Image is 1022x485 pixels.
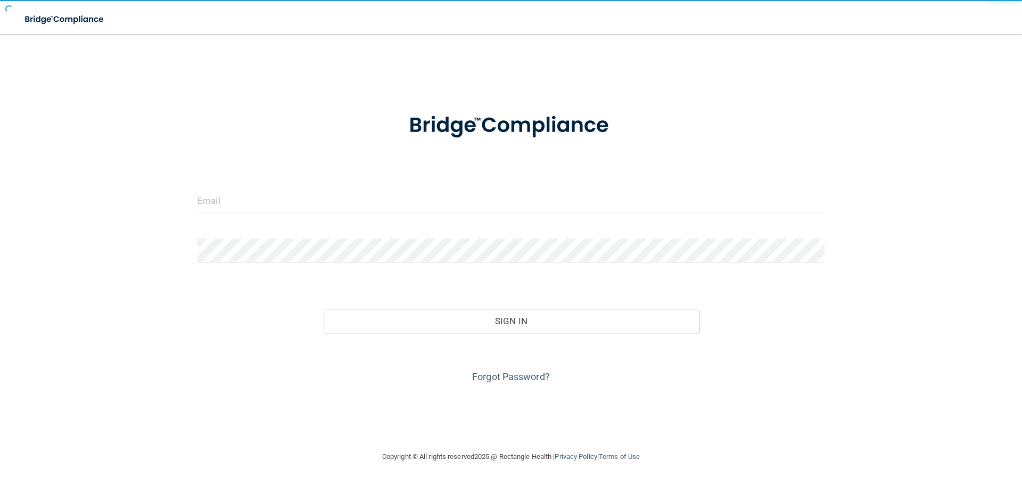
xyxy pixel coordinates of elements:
div: Copyright © All rights reserved 2025 @ Rectangle Health | | [317,440,705,474]
img: bridge_compliance_login_screen.278c3ca4.svg [16,9,114,30]
input: Email [197,188,825,212]
a: Privacy Policy [555,453,597,461]
a: Forgot Password? [472,371,550,382]
a: Terms of Use [599,453,640,461]
img: bridge_compliance_login_screen.278c3ca4.svg [387,98,635,153]
button: Sign In [323,309,699,333]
